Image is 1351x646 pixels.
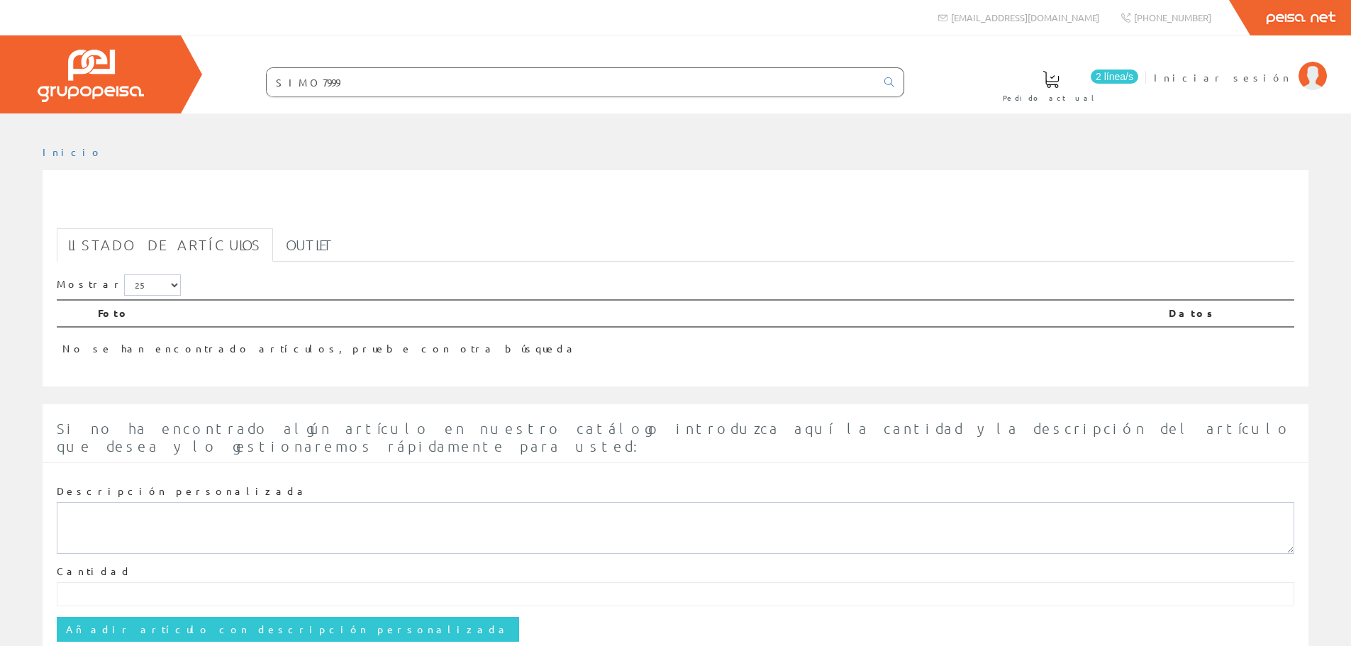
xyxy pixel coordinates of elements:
a: Outlet [274,228,345,262]
span: Si no ha encontrado algún artículo en nuestro catálogo introduzca aquí la cantidad y la descripci... [57,420,1291,455]
span: Pedido actual [1003,91,1099,105]
input: Añadir artículo con descripción personalizada [57,617,519,641]
h1: SIMO7999 [57,193,1294,221]
th: Foto [92,300,1163,327]
span: Iniciar sesión [1154,70,1291,84]
td: No se han encontrado artículos, pruebe con otra búsqueda [57,327,1163,362]
a: Iniciar sesión [1154,59,1327,72]
a: Listado de artículos [57,228,273,262]
th: Datos [1163,300,1294,327]
span: [EMAIL_ADDRESS][DOMAIN_NAME] [951,11,1099,23]
input: Buscar ... [267,68,876,96]
span: 2 línea/s [1091,69,1138,84]
span: [PHONE_NUMBER] [1134,11,1211,23]
label: Descripción personalizada [57,484,308,499]
label: Mostrar [57,274,181,296]
a: 2 línea/s Pedido actual [989,59,1142,111]
select: Mostrar [124,274,181,296]
label: Cantidad [57,564,132,579]
a: Inicio [43,145,103,158]
img: Grupo Peisa [38,50,144,102]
